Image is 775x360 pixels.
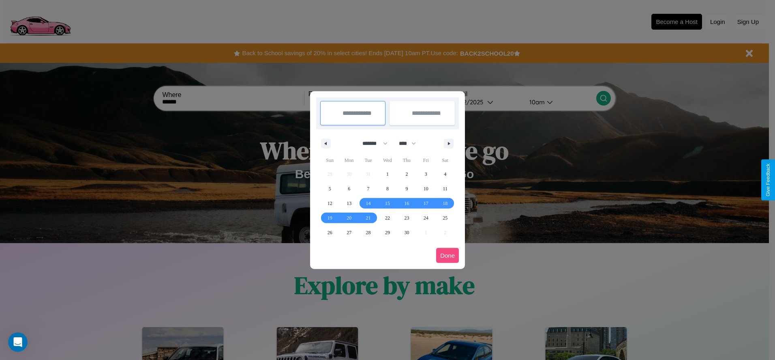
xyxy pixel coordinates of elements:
span: Fri [416,154,435,167]
button: 5 [320,181,339,196]
span: 11 [443,181,447,196]
span: 30 [404,225,409,240]
span: 29 [385,225,390,240]
button: 11 [436,181,455,196]
button: 30 [397,225,416,240]
span: 18 [443,196,447,211]
span: 26 [328,225,332,240]
span: 5 [329,181,331,196]
span: 6 [348,181,350,196]
span: 14 [366,196,371,211]
button: 12 [320,196,339,211]
span: 22 [385,211,390,225]
button: 20 [339,211,358,225]
button: 14 [359,196,378,211]
button: 19 [320,211,339,225]
button: 13 [339,196,358,211]
span: 25 [443,211,447,225]
button: 18 [436,196,455,211]
span: 20 [347,211,351,225]
span: 7 [367,181,370,196]
button: 3 [416,167,435,181]
span: 19 [328,211,332,225]
span: Mon [339,154,358,167]
button: 21 [359,211,378,225]
button: 10 [416,181,435,196]
span: Sat [436,154,455,167]
button: 16 [397,196,416,211]
span: 2 [405,167,408,181]
button: 22 [378,211,397,225]
button: 27 [339,225,358,240]
span: 8 [386,181,389,196]
span: 10 [424,181,428,196]
button: 1 [378,167,397,181]
span: 17 [424,196,428,211]
span: Tue [359,154,378,167]
span: 16 [404,196,409,211]
span: 15 [385,196,390,211]
span: 3 [425,167,427,181]
span: 23 [404,211,409,225]
span: 28 [366,225,371,240]
span: 27 [347,225,351,240]
button: 26 [320,225,339,240]
span: Thu [397,154,416,167]
button: 25 [436,211,455,225]
button: 4 [436,167,455,181]
button: 28 [359,225,378,240]
button: 29 [378,225,397,240]
span: 4 [444,167,446,181]
button: 23 [397,211,416,225]
button: 7 [359,181,378,196]
span: 9 [405,181,408,196]
button: 6 [339,181,358,196]
iframe: Intercom live chat [8,332,28,352]
button: Done [436,248,459,263]
button: 9 [397,181,416,196]
span: Wed [378,154,397,167]
button: 2 [397,167,416,181]
button: 8 [378,181,397,196]
span: 12 [328,196,332,211]
button: 24 [416,211,435,225]
div: Give Feedback [765,164,771,196]
span: 24 [424,211,428,225]
button: 15 [378,196,397,211]
span: 21 [366,211,371,225]
span: 1 [386,167,389,181]
span: Sun [320,154,339,167]
span: 13 [347,196,351,211]
button: 17 [416,196,435,211]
